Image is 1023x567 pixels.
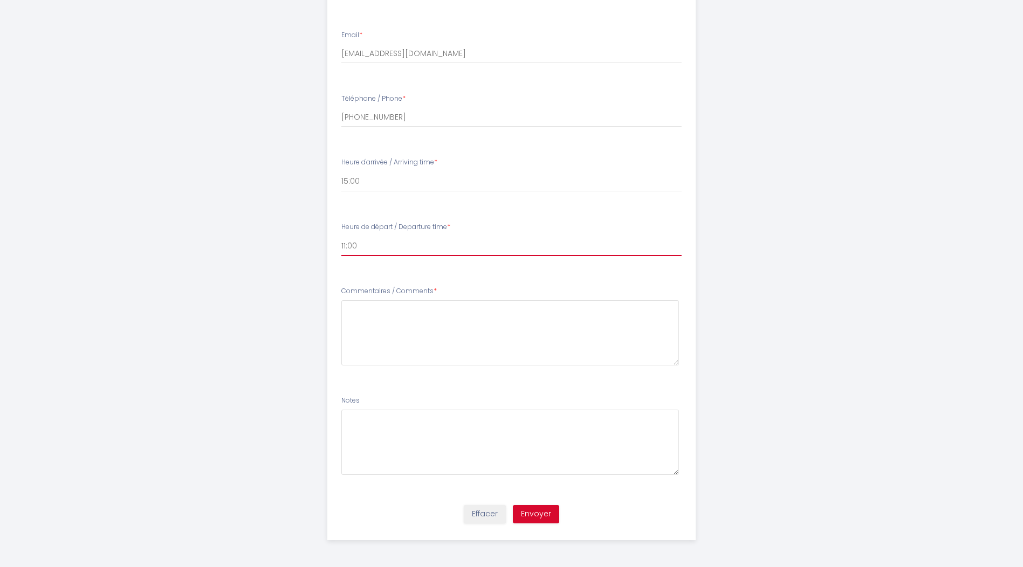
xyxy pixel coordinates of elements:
[341,222,450,232] label: Heure de départ / Departure time
[464,505,506,523] button: Effacer
[513,505,559,523] button: Envoyer
[341,286,437,296] label: Commentaires / Comments
[341,94,406,104] label: Téléphone / Phone
[341,396,360,406] label: Notes
[341,157,437,168] label: Heure d'arrivée / Arriving time
[341,30,362,40] label: Email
